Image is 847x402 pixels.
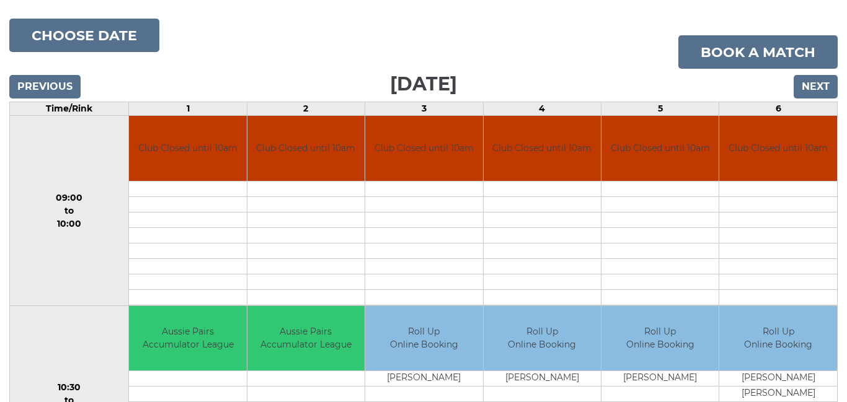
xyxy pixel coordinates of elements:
td: 1 [129,102,247,116]
td: 6 [719,102,838,116]
td: Roll Up Online Booking [719,306,837,371]
td: 2 [247,102,365,116]
td: Club Closed until 10am [247,116,365,181]
td: Time/Rink [10,102,129,116]
td: [PERSON_NAME] [719,387,837,402]
button: Choose date [9,19,159,52]
td: 09:00 to 10:00 [10,116,129,306]
td: 5 [601,102,719,116]
td: [PERSON_NAME] [601,371,719,387]
td: [PERSON_NAME] [484,371,601,387]
td: Aussie Pairs Accumulator League [129,306,246,371]
input: Previous [9,75,81,98]
a: Book a match [678,35,838,69]
td: Aussie Pairs Accumulator League [247,306,365,371]
td: [PERSON_NAME] [719,371,837,387]
td: Roll Up Online Booking [484,306,601,371]
td: Club Closed until 10am [719,116,837,181]
td: [PERSON_NAME] [365,371,482,387]
td: Roll Up Online Booking [365,306,482,371]
input: Next [794,75,838,98]
td: Club Closed until 10am [365,116,482,181]
td: Club Closed until 10am [484,116,601,181]
td: 4 [483,102,601,116]
td: Club Closed until 10am [129,116,246,181]
td: Roll Up Online Booking [601,306,719,371]
td: 3 [365,102,483,116]
td: Club Closed until 10am [601,116,719,181]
